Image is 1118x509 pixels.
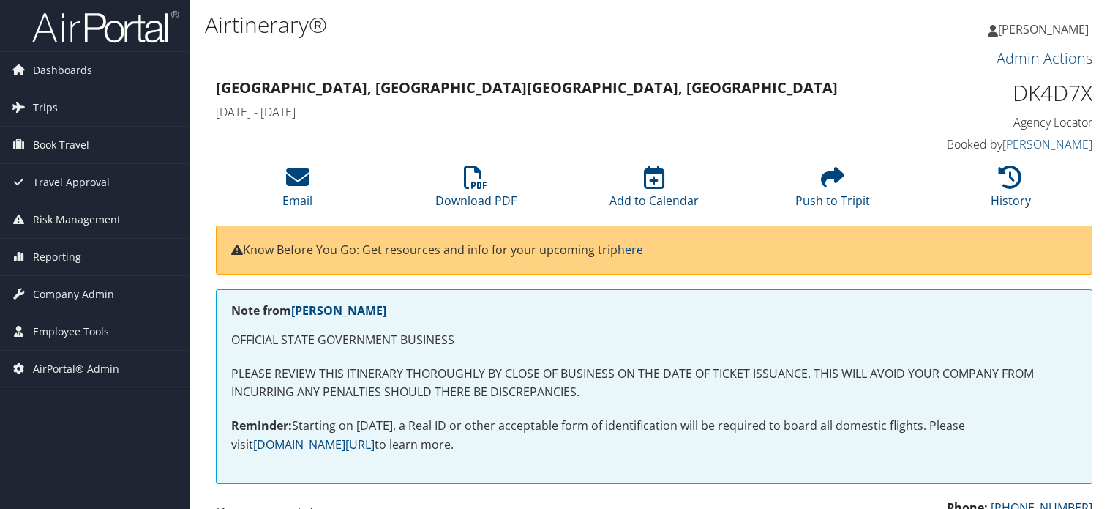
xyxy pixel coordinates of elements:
span: Reporting [33,239,81,275]
p: PLEASE REVIEW THIS ITINERARY THOROUGHLY BY CLOSE OF BUSINESS ON THE DATE OF TICKET ISSUANCE. THIS... [231,365,1077,402]
h4: Booked by [890,136,1092,152]
span: Dashboards [33,52,92,89]
a: History [991,174,1031,209]
strong: [GEOGRAPHIC_DATA], [GEOGRAPHIC_DATA] [GEOGRAPHIC_DATA], [GEOGRAPHIC_DATA] [216,78,838,97]
span: Travel Approval [33,164,110,201]
strong: Reminder: [231,417,292,434]
span: [PERSON_NAME] [998,21,1089,37]
h1: DK4D7X [890,78,1092,108]
span: Trips [33,89,58,126]
h1: Airtinerary® [205,10,804,40]
span: AirPortal® Admin [33,351,119,387]
p: OFFICIAL STATE GOVERNMENT BUSINESS [231,331,1077,350]
span: Risk Management [33,201,121,238]
a: Email [282,174,312,209]
a: Admin Actions [997,48,1092,68]
a: here [618,242,643,258]
a: Push to Tripit [795,174,870,209]
img: airportal-logo.png [32,10,179,44]
a: [PERSON_NAME] [988,7,1103,51]
h4: [DATE] - [DATE] [216,104,868,120]
span: Company Admin [33,276,114,313]
a: Download PDF [435,174,517,209]
p: Starting on [DATE], a Real ID or other acceptable form of identification will be required to boar... [231,417,1077,454]
p: Know Before You Go: Get resources and info for your upcoming trip [231,241,1077,260]
a: [PERSON_NAME] [291,302,386,319]
a: [PERSON_NAME] [1002,136,1092,152]
a: Add to Calendar [609,174,699,209]
span: Book Travel [33,127,89,163]
strong: Note from [231,302,386,319]
a: [DOMAIN_NAME][URL] [253,436,375,453]
span: Employee Tools [33,313,109,350]
h4: Agency Locator [890,114,1092,130]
